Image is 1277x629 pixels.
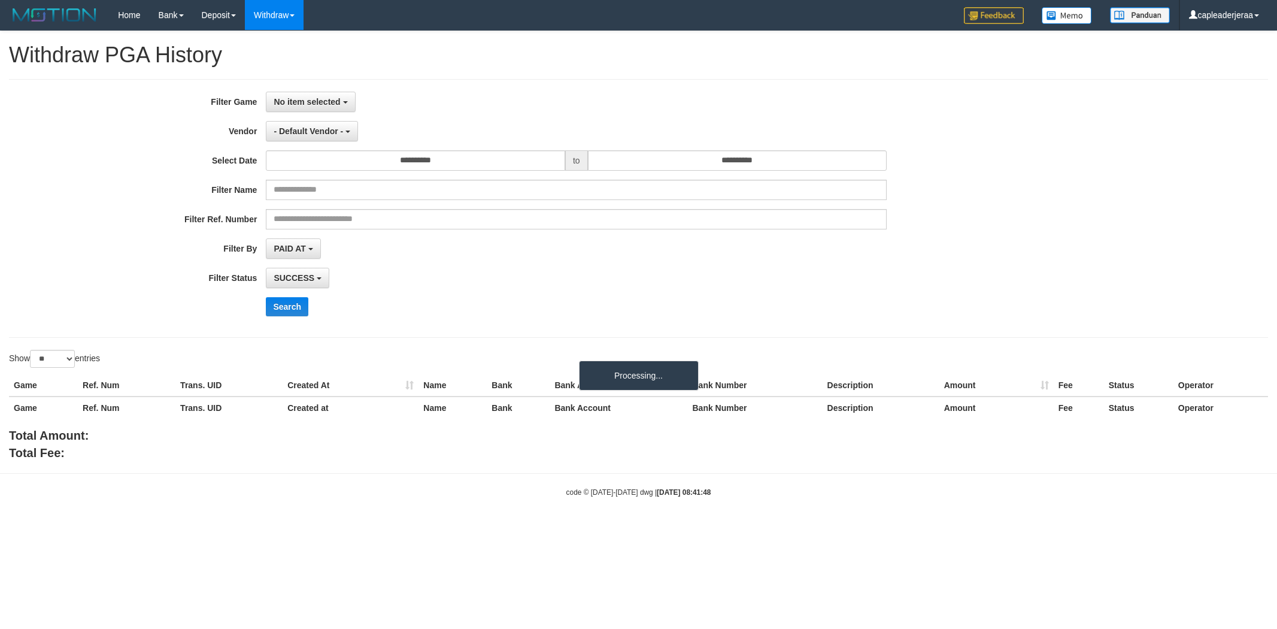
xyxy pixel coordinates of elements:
[418,397,487,419] th: Name
[939,397,1054,419] th: Amount
[266,238,320,259] button: PAID AT
[487,397,550,419] th: Bank
[687,397,822,419] th: Bank Number
[566,488,711,497] small: code © [DATE]-[DATE] dwg |
[283,374,418,397] th: Created At
[78,374,175,397] th: Ref. Num
[175,374,283,397] th: Trans. UID
[9,43,1268,67] h1: Withdraw PGA History
[1110,7,1170,23] img: panduan.png
[274,126,343,136] span: - Default Vendor -
[30,350,75,368] select: Showentries
[1173,374,1268,397] th: Operator
[9,429,89,442] b: Total Amount:
[823,397,939,419] th: Description
[418,374,487,397] th: Name
[266,92,355,112] button: No item selected
[266,121,358,141] button: - Default Vendor -
[9,446,65,459] b: Total Fee:
[550,374,687,397] th: Bank Account
[9,397,78,419] th: Game
[1054,374,1104,397] th: Fee
[823,374,939,397] th: Description
[9,6,100,24] img: MOTION_logo.png
[657,488,711,497] strong: [DATE] 08:41:48
[9,350,100,368] label: Show entries
[687,374,822,397] th: Bank Number
[1104,397,1173,419] th: Status
[565,150,588,171] span: to
[487,374,550,397] th: Bank
[175,397,283,419] th: Trans. UID
[274,273,314,283] span: SUCCESS
[1173,397,1268,419] th: Operator
[78,397,175,419] th: Ref. Num
[274,244,305,253] span: PAID AT
[579,361,699,391] div: Processing...
[266,297,308,316] button: Search
[1104,374,1173,397] th: Status
[964,7,1024,24] img: Feedback.jpg
[939,374,1054,397] th: Amount
[9,374,78,397] th: Game
[274,97,340,107] span: No item selected
[550,397,687,419] th: Bank Account
[1054,397,1104,419] th: Fee
[266,268,329,288] button: SUCCESS
[1042,7,1092,24] img: Button%20Memo.svg
[283,397,418,419] th: Created at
